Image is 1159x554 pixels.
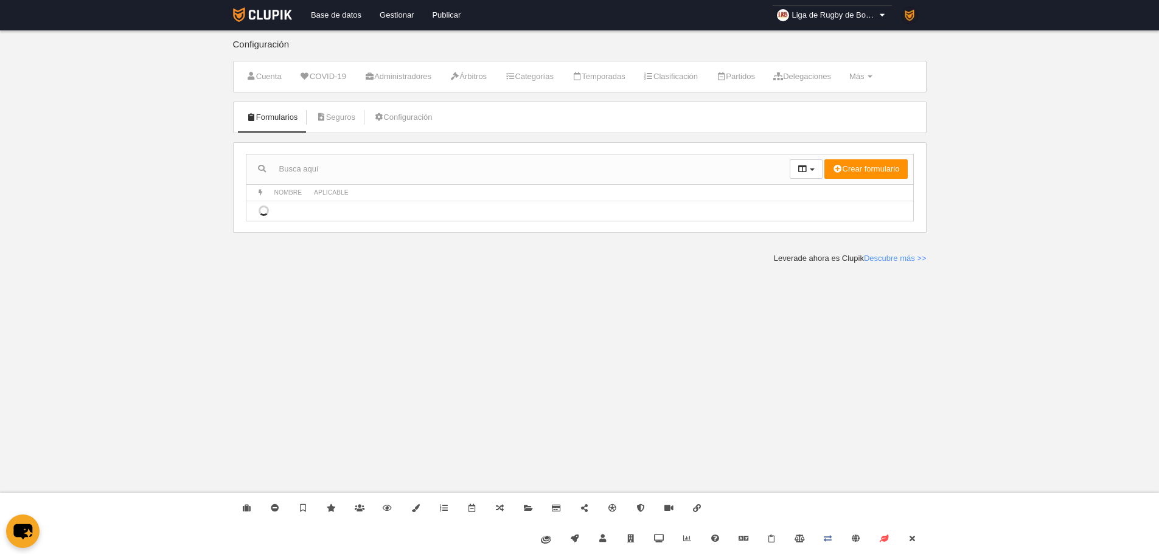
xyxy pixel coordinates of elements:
[443,68,493,86] a: Árbitros
[240,108,305,126] a: Formularios
[709,68,762,86] a: Partidos
[902,7,917,23] img: PaK018JKw3ps.30x30.jpg
[233,7,292,22] img: Clupik
[637,68,705,86] a: Clasificación
[541,536,551,544] img: fiware.svg
[772,5,893,26] a: Liga de Rugby de Bogotá
[843,68,879,86] a: Más
[358,68,438,86] a: Administradores
[565,68,632,86] a: Temporadas
[824,159,907,179] button: Crear formulario
[240,68,288,86] a: Cuenta
[849,72,865,81] span: Más
[309,108,362,126] a: Seguros
[246,160,790,178] input: Busca aquí
[367,108,439,126] a: Configuración
[314,189,349,196] span: Aplicable
[767,68,838,86] a: Delegaciones
[293,68,353,86] a: COVID-19
[498,68,560,86] a: Categorías
[774,253,927,264] div: Leverade ahora es Clupik
[6,514,40,548] button: chat-button
[864,254,927,263] a: Descubre más >>
[233,40,927,61] div: Configuración
[777,9,789,21] img: OaVO6CiHoa28.30x30.jpg
[792,9,877,21] span: Liga de Rugby de Bogotá
[274,189,302,196] span: Nombre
